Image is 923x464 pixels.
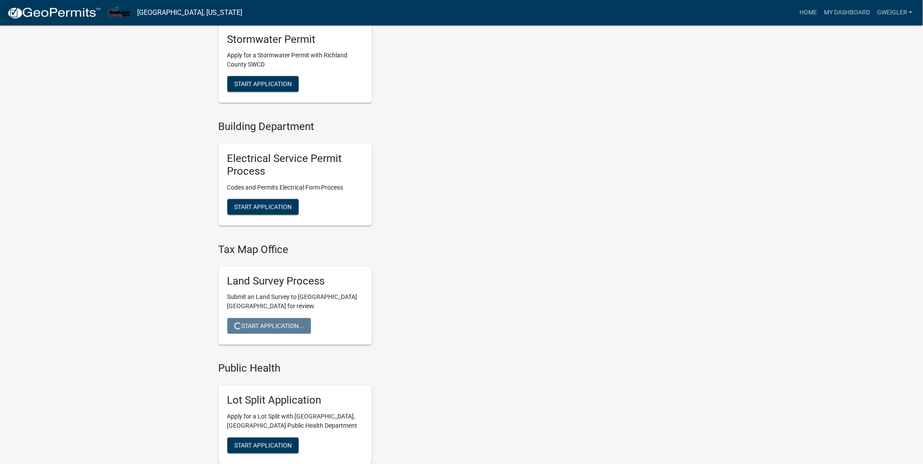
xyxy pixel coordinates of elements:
[219,243,538,256] h4: Tax Map Office
[108,7,130,18] img: Richland County, Ohio
[234,442,292,449] span: Start Application
[227,318,311,334] button: Start Application...
[227,183,363,192] p: Codes and Permits Electrical Form Process
[227,293,363,311] p: Submit an Land Survey to [GEOGRAPHIC_DATA] [GEOGRAPHIC_DATA] for review.
[796,4,820,21] a: Home
[137,5,242,20] a: [GEOGRAPHIC_DATA], [US_STATE]
[227,199,299,215] button: Start Application
[219,120,538,133] h4: Building Department
[227,394,363,407] h5: Lot Split Application
[227,152,363,178] h5: Electrical Service Permit Process
[227,412,363,431] p: Apply for a Lot Split with [GEOGRAPHIC_DATA], [GEOGRAPHIC_DATA] Public Health Department
[227,438,299,453] button: Start Application
[227,76,299,92] button: Start Application
[227,33,363,46] h5: Stormwater Permit
[219,362,538,375] h4: Public Health
[234,203,292,210] span: Start Application
[873,4,916,21] a: gweigler
[820,4,873,21] a: My Dashboard
[234,323,304,330] span: Start Application...
[227,51,363,69] p: Apply for a Stormwater Permit with Richland County SWCD
[234,81,292,88] span: Start Application
[227,275,363,288] h5: Land Survey Process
